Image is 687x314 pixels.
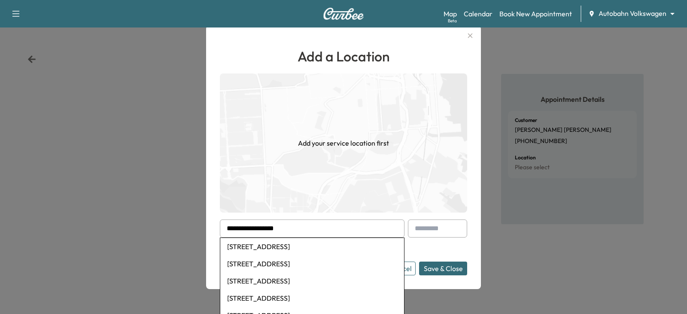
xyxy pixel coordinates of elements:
[599,9,666,18] span: Autobahn Volkswagen
[220,73,467,213] img: empty-map-CL6vilOE.png
[464,9,492,19] a: Calendar
[448,18,457,24] div: Beta
[419,262,467,275] button: Save & Close
[444,9,457,19] a: MapBeta
[220,46,467,67] h1: Add a Location
[220,238,404,255] li: [STREET_ADDRESS]
[220,272,404,290] li: [STREET_ADDRESS]
[220,290,404,307] li: [STREET_ADDRESS]
[499,9,572,19] a: Book New Appointment
[220,255,404,272] li: [STREET_ADDRESS]
[323,8,364,20] img: Curbee Logo
[298,138,389,148] h1: Add your service location first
